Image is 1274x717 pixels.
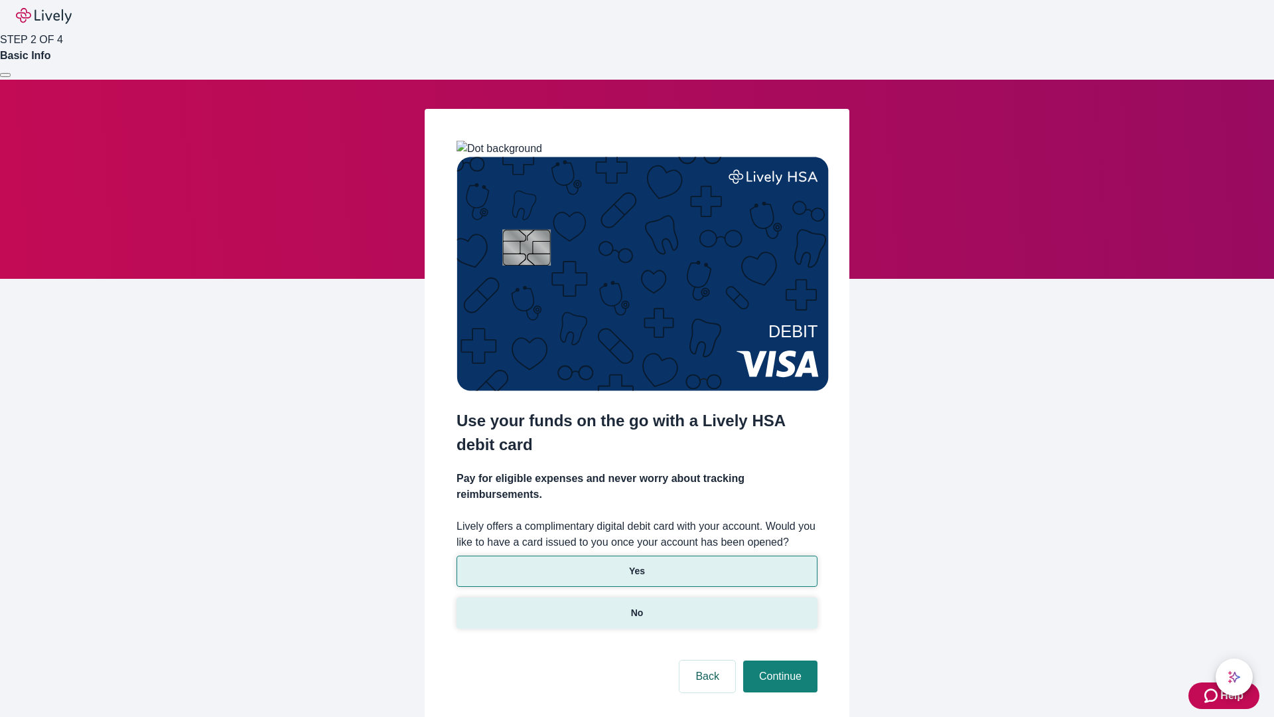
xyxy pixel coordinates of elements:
[631,606,644,620] p: No
[1188,682,1259,709] button: Zendesk support iconHelp
[1204,688,1220,704] svg: Zendesk support icon
[457,597,817,629] button: No
[457,141,542,157] img: Dot background
[1228,671,1241,684] svg: Lively AI Assistant
[16,8,72,24] img: Lively
[457,471,817,503] h4: Pay for eligible expenses and never worry about tracking reimbursements.
[457,518,817,550] label: Lively offers a complimentary digital debit card with your account. Would you like to have a card...
[1220,688,1243,704] span: Help
[457,409,817,457] h2: Use your funds on the go with a Lively HSA debit card
[457,157,829,391] img: Debit card
[743,661,817,692] button: Continue
[679,661,735,692] button: Back
[1216,659,1253,696] button: chat
[629,564,645,578] p: Yes
[457,556,817,587] button: Yes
